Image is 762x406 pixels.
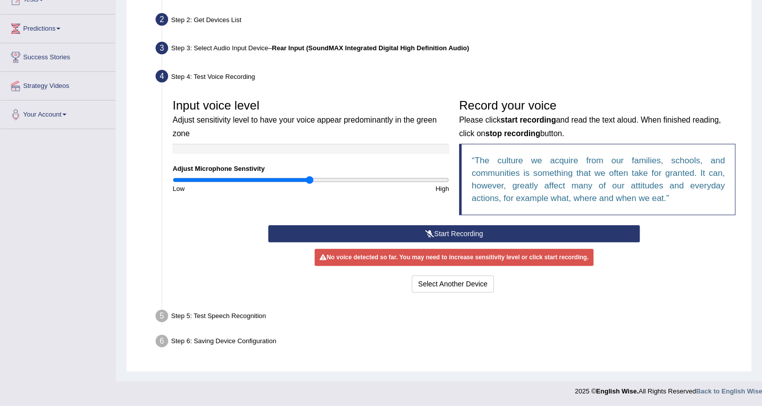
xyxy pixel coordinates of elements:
[268,225,640,242] button: Start Recording
[315,249,593,266] div: No voice detected so far. You may need to increase sensitivity level or click start recording.
[596,387,638,395] strong: English Wise.
[472,156,725,203] q: The culture we acquire from our families, schools, and communities is something that we often tak...
[1,43,115,68] a: Success Stories
[1,100,115,126] a: Your Account
[173,99,449,139] h3: Input voice level
[168,184,311,193] div: Low
[311,184,454,193] div: High
[575,381,762,396] div: 2025 © All Rights Reserved
[151,332,747,354] div: Step 6: Saving Device Configuration
[151,39,747,61] div: Step 3: Select Audio Input Device
[1,15,115,40] a: Predictions
[173,116,436,137] small: Adjust sensitivity level to have your voice appear predominantly in the green zone
[500,116,556,124] b: start recording
[272,44,469,52] b: Rear Input (SoundMAX Integrated Digital High Definition Audio)
[268,44,469,52] span: –
[151,67,747,89] div: Step 4: Test Voice Recording
[173,164,265,173] label: Adjust Microphone Senstivity
[459,99,735,139] h3: Record your voice
[696,387,762,395] a: Back to English Wise
[151,307,747,329] div: Step 5: Test Speech Recognition
[1,72,115,97] a: Strategy Videos
[151,10,747,32] div: Step 2: Get Devices List
[485,129,540,138] b: stop recording
[412,275,494,292] button: Select Another Device
[459,116,721,137] small: Please click and read the text aloud. When finished reading, click on button.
